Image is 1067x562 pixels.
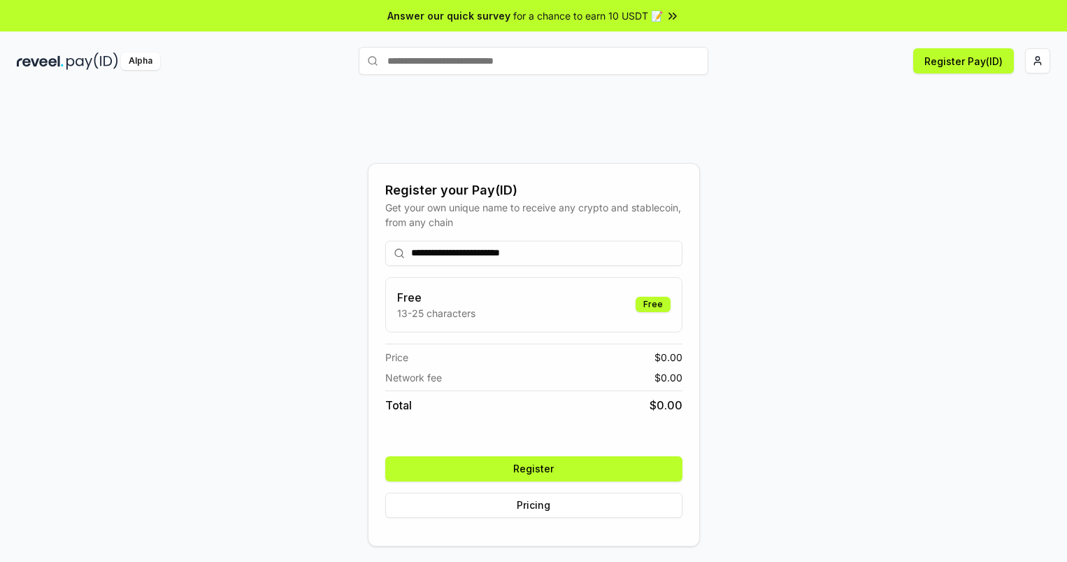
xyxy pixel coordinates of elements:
[17,52,64,70] img: reveel_dark
[397,289,475,306] h3: Free
[385,181,682,200] div: Register your Pay(ID)
[385,200,682,230] div: Get your own unique name to receive any crypto and stablecoin, from any chain
[385,456,682,482] button: Register
[513,8,663,23] span: for a chance to earn 10 USDT 📝
[397,306,475,321] p: 13-25 characters
[385,370,442,385] span: Network fee
[385,350,408,365] span: Price
[636,297,671,312] div: Free
[654,350,682,365] span: $ 0.00
[385,397,412,414] span: Total
[650,397,682,414] span: $ 0.00
[913,48,1014,73] button: Register Pay(ID)
[387,8,510,23] span: Answer our quick survey
[654,370,682,385] span: $ 0.00
[66,52,118,70] img: pay_id
[385,493,682,518] button: Pricing
[121,52,160,70] div: Alpha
